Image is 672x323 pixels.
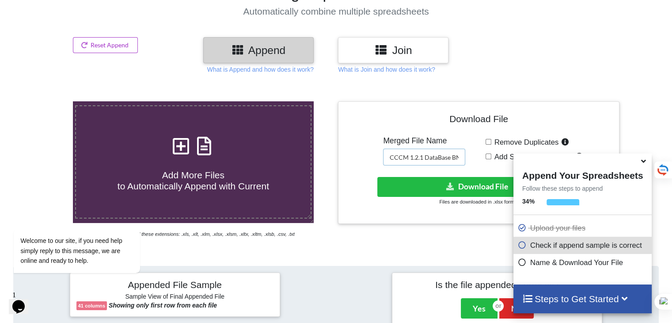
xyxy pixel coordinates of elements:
span: Add Source File Names [491,153,573,161]
h4: Download File [345,108,612,133]
p: Check if append sample is correct [518,240,649,251]
i: You can select files with any of these extensions: .xls, .xlt, .xlm, .xlsx, .xlsm, .xltx, .xltm, ... [73,231,295,237]
h4: Appended File Sample [76,279,273,292]
span: Remove Duplicates [491,138,559,146]
button: Download File [377,177,578,197]
iframe: chat widget [9,288,37,314]
h3: Join [345,44,442,57]
h5: Merged File Name [383,136,465,146]
h3: Append [210,44,307,57]
small: Files are downloaded in .xlsx format [439,199,518,204]
h4: Is the file appended correctly? [399,279,596,290]
button: Yes [461,298,497,319]
b: Showing only first row from each file [109,302,217,309]
b: 34 % [522,198,535,205]
p: Name & Download Your File [518,257,649,268]
iframe: chat widget [9,179,168,283]
span: Add More Files to Automatically Append with Current [118,170,269,191]
button: Reset Append [73,37,138,53]
b: 41 columns [78,303,106,308]
h4: Steps to Get Started [522,293,643,304]
p: Follow these steps to append [513,184,652,193]
p: What is Join and how does it work? [338,65,435,74]
h6: Sample View of Final Appended File [76,293,273,302]
p: What is Append and how does it work? [207,65,314,74]
h4: Append Your Spreadsheets [513,168,652,181]
p: Upload your files [518,223,649,234]
button: No [499,298,534,319]
input: Enter File Name [383,149,465,165]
